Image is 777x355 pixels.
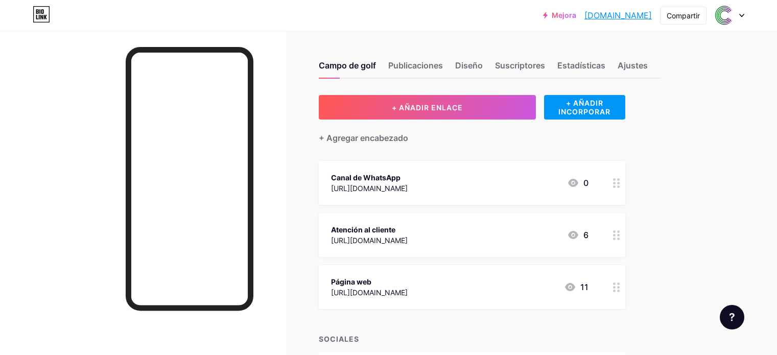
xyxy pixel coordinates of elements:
font: SOCIALES [319,335,359,343]
a: [DOMAIN_NAME] [584,9,652,21]
button: + AÑADIR ENLACE [319,95,536,120]
font: Campo de golf [319,60,376,70]
font: Atención al cliente [331,225,395,234]
font: [URL][DOMAIN_NAME] [331,236,408,245]
font: [URL][DOMAIN_NAME] [331,288,408,297]
font: Suscriptores [495,60,545,70]
font: Compartir [667,11,700,20]
font: + Agregar encabezado [319,133,408,143]
img: campofértil [714,6,734,25]
font: Diseño [455,60,483,70]
font: [URL][DOMAIN_NAME] [331,184,408,193]
font: Publicaciones [388,60,443,70]
font: Página web [331,277,371,286]
font: Ajustes [618,60,648,70]
font: 0 [583,178,588,188]
font: Canal de WhatsApp [331,173,401,182]
font: + AÑADIR ENLACE [392,103,463,112]
font: 11 [580,282,588,292]
font: + AÑADIR INCORPORAR [558,99,610,116]
font: 6 [583,230,588,240]
font: Mejora [552,11,576,19]
font: [DOMAIN_NAME] [584,10,652,20]
font: Estadísticas [557,60,605,70]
